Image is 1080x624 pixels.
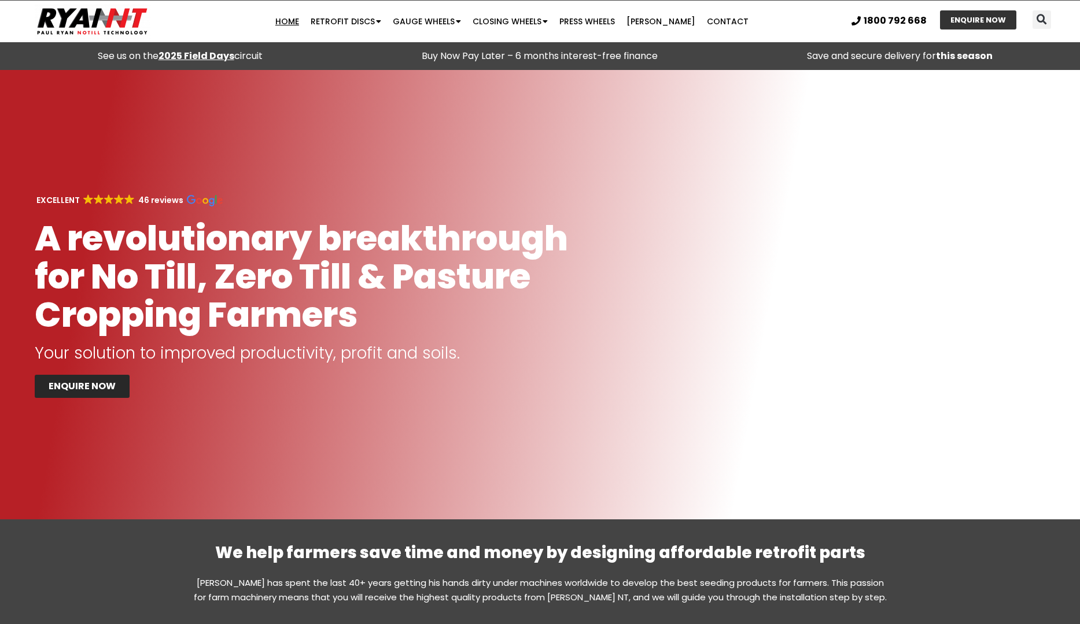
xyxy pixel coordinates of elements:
[387,10,467,33] a: Gauge Wheels
[621,10,701,33] a: [PERSON_NAME]
[35,342,460,364] span: Your solution to improved productivity, profit and soils.
[209,10,814,33] nav: Menu
[726,48,1074,64] p: Save and secure delivery for
[864,16,927,25] span: 1800 792 668
[159,49,234,62] a: 2025 Field Days
[83,194,93,204] img: Google
[193,575,887,604] p: [PERSON_NAME] has spent the last 40+ years getting his hands dirty under machines worldwide to de...
[950,16,1006,24] span: ENQUIRE NOW
[6,48,354,64] div: See us on the circuit
[701,10,754,33] a: Contact
[114,194,124,204] img: Google
[940,10,1016,29] a: ENQUIRE NOW
[49,382,116,391] span: ENQUIRE NOW
[35,219,591,334] h1: A revolutionary breakthrough for No Till, Zero Till & Pasture Cropping Farmers
[187,195,223,206] img: Google
[366,48,714,64] p: Buy Now Pay Later – 6 months interest-free finance
[35,3,150,39] img: Ryan NT logo
[94,194,104,204] img: Google
[36,194,80,206] strong: EXCELLENT
[1033,10,1051,29] div: Search
[936,49,993,62] strong: this season
[104,194,114,204] img: Google
[35,375,130,398] a: ENQUIRE NOW
[467,10,554,33] a: Closing Wheels
[305,10,387,33] a: Retrofit Discs
[35,194,223,206] a: EXCELLENT GoogleGoogleGoogleGoogleGoogle 46 reviews Google
[138,194,183,206] strong: 46 reviews
[270,10,305,33] a: Home
[193,542,887,563] h2: We help farmers save time and money by designing affordable retrofit parts
[852,16,927,25] a: 1800 792 668
[124,194,134,204] img: Google
[554,10,621,33] a: Press Wheels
